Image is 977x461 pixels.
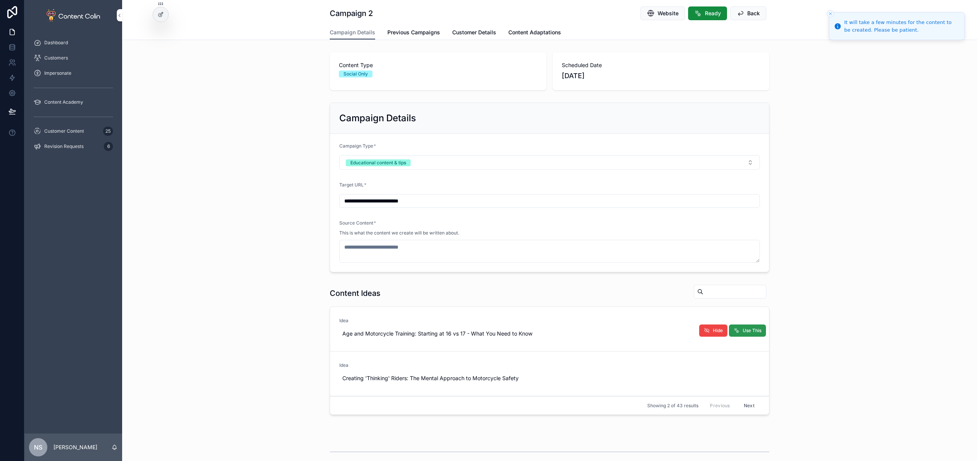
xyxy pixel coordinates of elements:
span: Creating 'Thinking' Riders: The Mental Approach to Motorcycle Safety [342,374,650,382]
span: Content Type [339,61,537,69]
span: Campaign Details [330,29,375,36]
span: Revision Requests [44,143,84,149]
span: Previous Campaigns [387,29,440,36]
h1: Campaign 2 [330,8,373,19]
a: Customers [29,51,118,65]
a: Campaign Details [330,26,375,40]
span: Source Content [339,220,373,226]
span: Impersonate [44,70,71,76]
span: Website [658,10,679,17]
span: Target URL [339,182,364,188]
a: Impersonate [29,66,118,80]
span: Campaign Type [339,143,373,149]
a: Previous Campaigns [387,26,440,41]
span: Dashboard [44,40,68,46]
a: Customer Details [452,26,496,41]
span: Content Academy [44,99,83,105]
button: Ready [688,6,727,20]
span: Use This [743,328,761,334]
a: Customer Content25 [29,124,118,138]
button: Close toast [827,10,834,18]
div: Social Only [343,71,368,77]
p: [PERSON_NAME] [53,443,97,451]
div: 25 [103,127,113,136]
span: Back [747,10,760,17]
span: [DATE] [562,71,760,81]
span: Idea [339,362,653,368]
button: Select Button [339,155,760,170]
span: NS [34,443,42,452]
span: Showing 2 of 43 results [647,403,698,409]
span: Customer Details [452,29,496,36]
span: This is what the content we create will be written about. [339,230,459,236]
button: Back [730,6,766,20]
div: Educational content & tips [350,159,406,166]
span: Customers [44,55,68,61]
button: Next [738,400,760,411]
a: Content Academy [29,95,118,109]
span: Ready [705,10,721,17]
button: Website [640,6,685,20]
a: Revision Requests6 [29,140,118,153]
span: Idea [339,318,653,324]
span: Scheduled Date [562,61,760,69]
h1: Content Ideas [330,288,380,299]
span: Age and Motorcycle Training: Starting at 16 vs 17 - What You Need to Know [342,330,650,337]
div: scrollable content [24,31,122,163]
button: Use This [729,324,766,337]
button: Hide [699,324,727,337]
span: Customer Content [44,128,84,134]
h2: Campaign Details [339,112,416,124]
span: Content Adaptations [508,29,561,36]
a: Dashboard [29,36,118,50]
span: Hide [713,328,723,334]
a: Content Adaptations [508,26,561,41]
img: App logo [47,9,100,21]
div: It will take a few minutes for the content to be created. Please be patient. [844,19,958,34]
div: 6 [104,142,113,151]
